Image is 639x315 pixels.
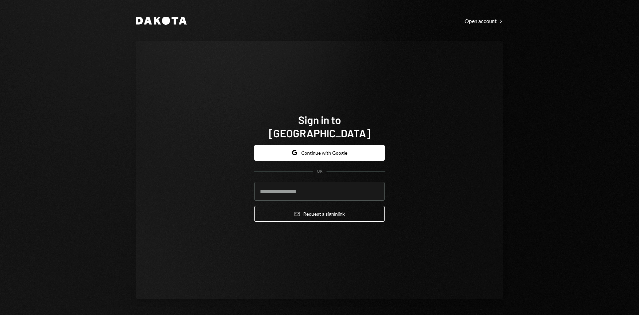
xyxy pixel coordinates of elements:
div: Open account [465,18,503,24]
div: OR [317,169,322,174]
button: Request a signinlink [254,206,385,222]
button: Continue with Google [254,145,385,161]
h1: Sign in to [GEOGRAPHIC_DATA] [254,113,385,140]
a: Open account [465,17,503,24]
